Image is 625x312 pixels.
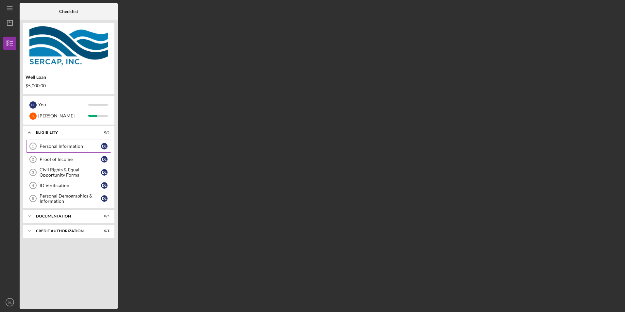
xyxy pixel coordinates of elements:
tspan: 3 [32,170,34,174]
div: D L [101,156,108,163]
a: 2Proof of IncomeDL [26,153,111,166]
div: 0 / 5 [98,214,110,218]
div: D L [101,169,108,176]
div: Civil Rights & Equal Opportunity Forms [40,167,101,178]
tspan: 4 [32,183,34,187]
a: 4ID VerificationDL [26,179,111,192]
div: ID Verification [40,183,101,188]
div: Well Loan [25,75,112,80]
div: Documentation [36,214,93,218]
div: CREDIT AUTHORIZATION [36,229,93,233]
img: Product logo [23,26,114,65]
div: Personal Demographics & Information [40,193,101,204]
div: D L [29,101,37,109]
div: [PERSON_NAME] [38,110,88,121]
div: You [38,99,88,110]
div: Eligibility [36,130,93,134]
div: $5,000.00 [25,83,112,88]
div: D L [101,143,108,149]
div: T L [29,113,37,120]
div: 0 / 5 [98,130,110,134]
a: 3Civil Rights & Equal Opportunity FormsDL [26,166,111,179]
div: Personal Information [40,144,101,149]
div: Proof of Income [40,157,101,162]
tspan: 2 [32,157,34,161]
div: D L [101,195,108,202]
b: Checklist [59,9,78,14]
a: 5Personal Demographics & InformationDL [26,192,111,205]
button: DL [3,296,16,309]
a: 1Personal InformationDL [26,140,111,153]
tspan: 5 [32,197,34,200]
text: DL [8,301,12,304]
div: D L [101,182,108,189]
tspan: 1 [32,144,34,148]
div: 0 / 1 [98,229,110,233]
